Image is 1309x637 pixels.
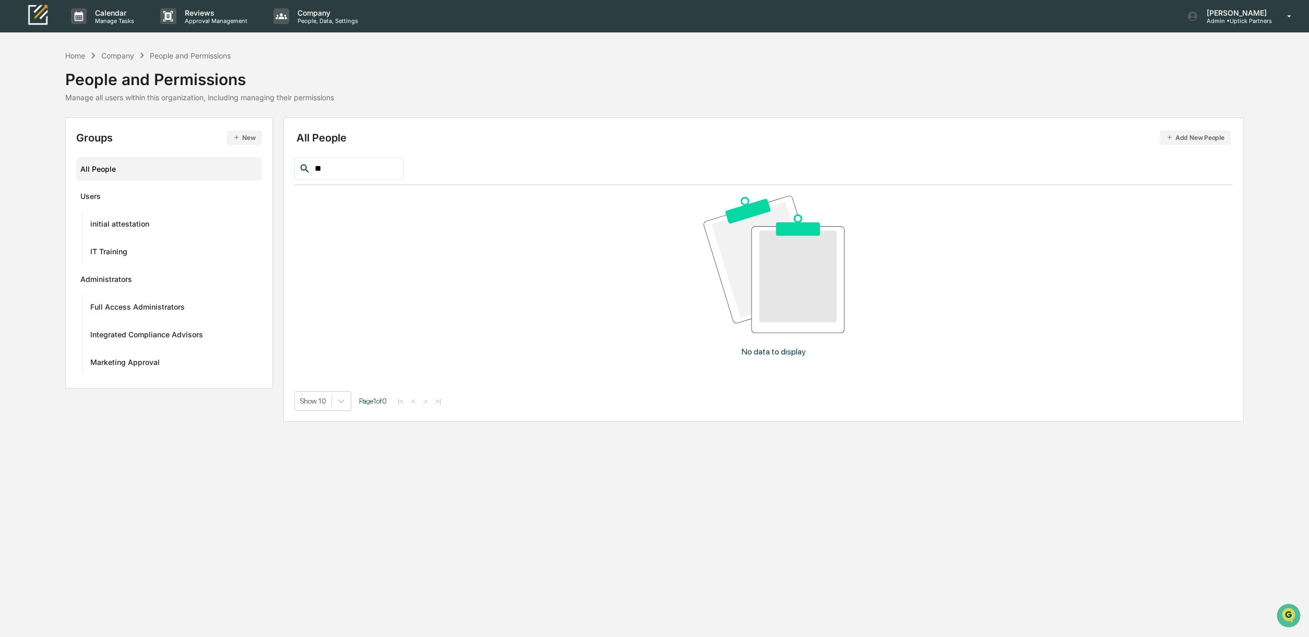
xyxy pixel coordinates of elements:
[177,82,190,95] button: Start new chat
[80,160,257,178] div: All People
[90,358,160,370] div: Marketing Approval
[1160,131,1231,145] button: Add New People
[74,176,126,184] a: Powered byPylon
[296,131,1231,145] div: All People
[10,132,19,140] div: 🖐️
[104,176,126,184] span: Pylon
[742,347,806,357] p: No data to display
[35,79,171,90] div: Start new chat
[65,51,85,60] div: Home
[1198,8,1272,17] p: [PERSON_NAME]
[10,21,190,38] p: How can we help?
[150,51,231,60] div: People and Permissions
[176,17,253,25] p: Approval Management
[35,90,132,98] div: We're available if you need us!
[80,275,132,287] div: Administrators
[289,8,363,17] p: Company
[176,8,253,17] p: Reviews
[704,196,844,333] img: No data
[101,51,134,60] div: Company
[90,247,127,259] div: IT Training
[6,147,70,166] a: 🔎Data Lookup
[90,302,185,315] div: Full Access Administrators
[10,152,19,160] div: 🔎
[90,330,203,343] div: Integrated Compliance Advisors
[65,62,334,89] div: People and Permissions
[432,397,444,406] button: >|
[10,79,29,98] img: 1746055101610-c473b297-6a78-478c-a979-82029cc54cd1
[72,127,134,146] a: 🗄️Attestations
[86,131,129,141] span: Attestations
[80,192,101,204] div: Users
[420,397,431,406] button: >
[395,397,407,406] button: |<
[76,131,261,145] div: Groups
[289,17,363,25] p: People, Data, Settings
[87,17,139,25] p: Manage Tasks
[21,151,66,161] span: Data Lookup
[227,131,261,145] button: New
[65,93,334,102] div: Manage all users within this organization, including managing their permissions
[87,8,139,17] p: Calendar
[1276,603,1304,631] iframe: Open customer support
[408,397,419,406] button: <
[76,132,84,140] div: 🗄️
[90,219,149,232] div: initial attestation
[6,127,72,146] a: 🖐️Preclearance
[359,397,387,405] span: Page 1 of 0
[21,131,67,141] span: Preclearance
[25,4,50,28] img: logo
[1198,17,1272,25] p: Admin • Uptick Partners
